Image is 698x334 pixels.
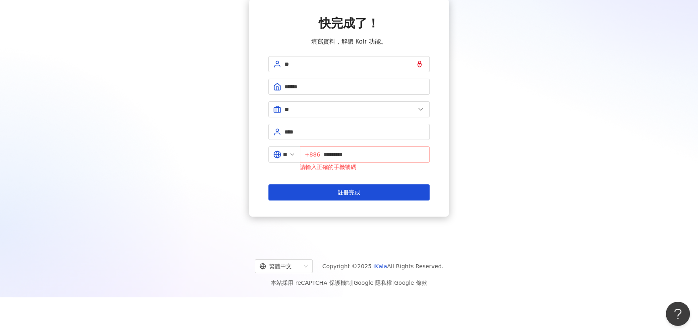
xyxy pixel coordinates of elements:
[311,37,387,46] span: 填寫資料，解鎖 Kolr 功能。
[268,184,430,200] button: 註冊完成
[305,150,320,159] span: +886
[322,261,444,271] span: Copyright © 2025 All Rights Reserved.
[394,280,427,286] a: Google 條款
[666,302,690,326] iframe: Help Scout Beacon - Open
[260,260,301,273] div: 繁體中文
[271,278,427,288] span: 本站採用 reCAPTCHA 保護機制
[374,263,387,269] a: iKala
[319,16,379,30] span: 快完成了！
[300,163,430,171] div: 請輸入正確的手機號碼
[392,280,394,286] span: |
[338,189,360,196] span: 註冊完成
[353,280,392,286] a: Google 隱私權
[352,280,354,286] span: |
